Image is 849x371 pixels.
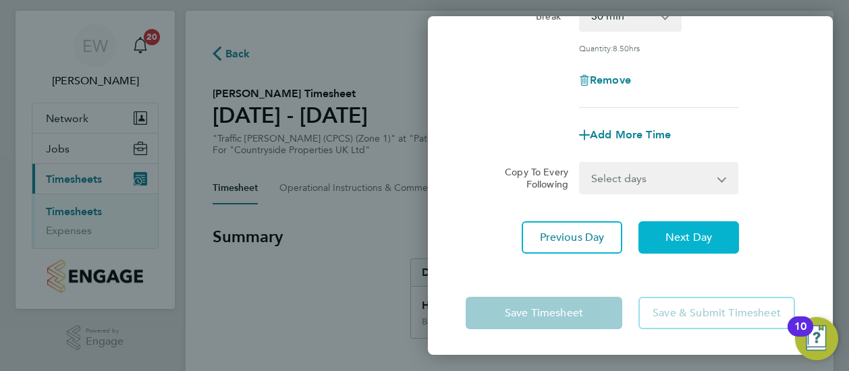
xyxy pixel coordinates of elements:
label: Break [536,10,568,26]
span: Next Day [665,231,712,244]
span: 8.50 [613,42,629,53]
button: Remove [579,75,631,86]
button: Next Day [638,221,739,254]
div: Quantity: hrs [579,42,738,53]
span: Previous Day [540,231,605,244]
div: 10 [794,326,806,344]
span: Add More Time [590,128,671,141]
button: Add More Time [579,130,671,140]
label: Copy To Every Following [494,166,568,190]
button: Previous Day [522,221,622,254]
button: Open Resource Center, 10 new notifications [795,317,838,360]
span: Remove [590,74,631,86]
